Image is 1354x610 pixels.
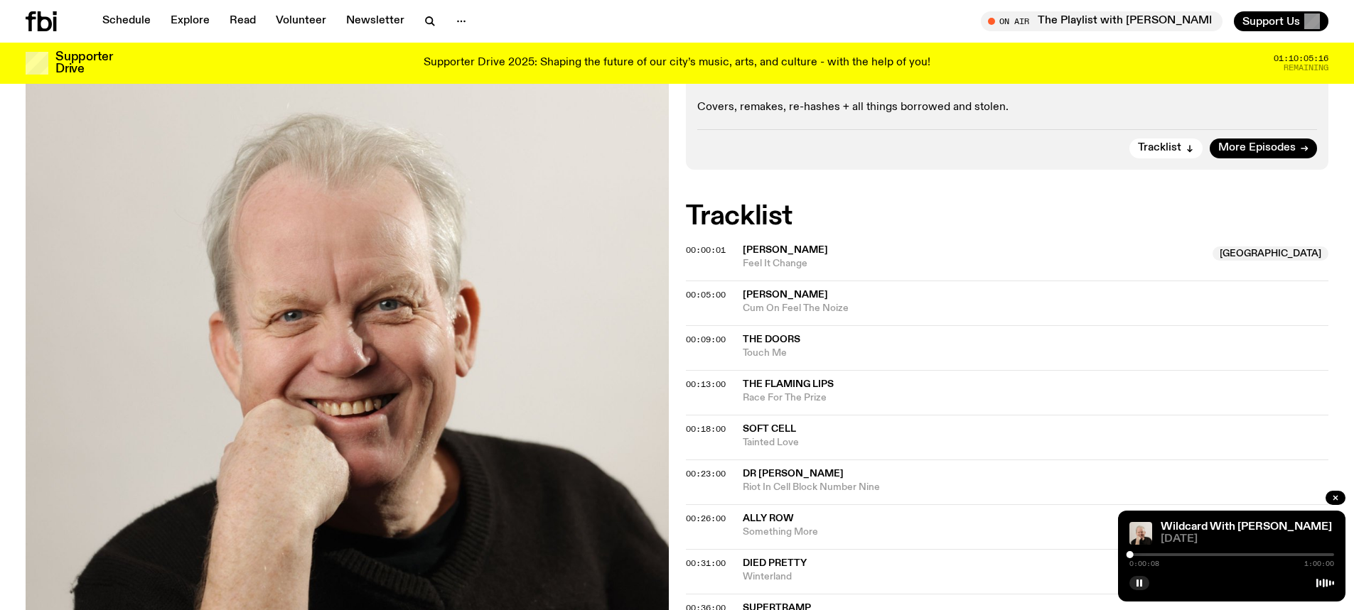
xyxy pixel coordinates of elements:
[162,11,218,31] a: Explore
[686,291,726,299] button: 00:05:00
[686,244,726,256] span: 00:00:01
[743,481,1329,494] span: Riot In Cell Block Number Nine
[743,436,1329,450] span: Tainted Love
[1129,138,1203,158] button: Tracklist
[743,513,794,523] span: Ally Row
[686,246,726,254] button: 00:00:01
[1304,560,1334,567] span: 1:00:00
[743,558,807,568] span: Died Pretty
[686,289,726,300] span: 00:05:00
[743,257,1205,271] span: Feel It Change
[686,515,726,523] button: 00:26:00
[1138,143,1181,153] span: Tracklist
[743,245,828,255] span: [PERSON_NAME]
[743,379,834,389] span: The Flaming Lips
[55,51,112,75] h3: Supporter Drive
[697,101,1318,114] p: Covers, remakes, re-hashes + all things borrowed and stolen.
[686,470,726,478] button: 00:23:00
[1213,246,1328,261] span: [GEOGRAPHIC_DATA]
[1234,11,1328,31] button: Support Us
[743,347,1329,360] span: Touch Me
[686,381,726,388] button: 00:13:00
[338,11,413,31] a: Newsletter
[686,468,726,479] span: 00:23:00
[743,334,800,344] span: The Doors
[1210,138,1317,158] a: More Episodes
[686,425,726,433] button: 00:18:00
[1161,534,1334,545] span: [DATE]
[686,378,726,390] span: 00:13:00
[1274,55,1328,62] span: 01:10:05:16
[686,336,726,344] button: 00:09:00
[1284,64,1328,72] span: Remaining
[1129,522,1152,545] img: Stuart is smiling charmingly, wearing a black t-shirt against a stark white background.
[686,513,726,524] span: 00:26:00
[221,11,264,31] a: Read
[1129,560,1159,567] span: 0:00:08
[1242,15,1300,28] span: Support Us
[686,334,726,345] span: 00:09:00
[743,290,828,300] span: [PERSON_NAME]
[686,560,726,567] button: 00:31:00
[686,204,1329,229] h2: Tracklist
[94,11,159,31] a: Schedule
[1218,143,1296,153] span: More Episodes
[424,57,930,70] p: Supporter Drive 2025: Shaping the future of our city’s music, arts, and culture - with the help o...
[686,557,726,569] span: 00:31:00
[743,391,1329,405] span: Race For The Prize
[743,525,1205,539] span: Something More
[743,302,1329,315] span: Cum On Feel The Noize
[743,570,1205,584] span: Winterland
[686,423,726,435] span: 00:18:00
[267,11,335,31] a: Volunteer
[1161,521,1332,533] a: Wildcard With [PERSON_NAME]
[743,469,844,479] span: Dr [PERSON_NAME]
[981,11,1223,31] button: On AirThe Playlist with [PERSON_NAME] and [PERSON_NAME]
[743,424,796,434] span: Soft Cell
